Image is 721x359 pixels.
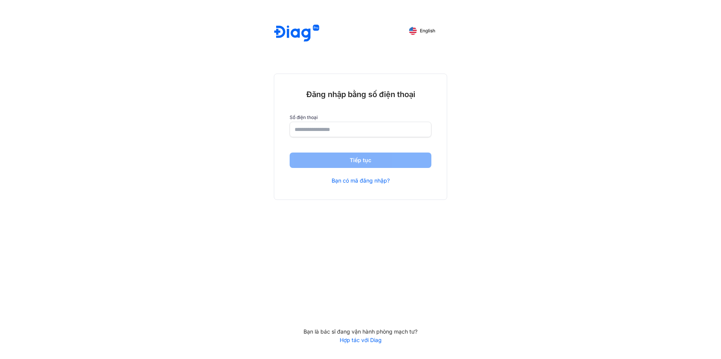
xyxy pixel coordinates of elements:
[274,328,447,335] div: Bạn là bác sĩ đang vận hành phòng mạch tư?
[420,28,435,34] span: English
[274,25,319,43] img: logo
[409,27,417,35] img: English
[332,177,390,184] a: Bạn có mã đăng nhập?
[290,153,431,168] button: Tiếp tục
[290,115,431,120] label: Số điện thoại
[290,89,431,99] div: Đăng nhập bằng số điện thoại
[274,337,447,344] a: Hợp tác với Diag
[404,25,441,37] button: English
